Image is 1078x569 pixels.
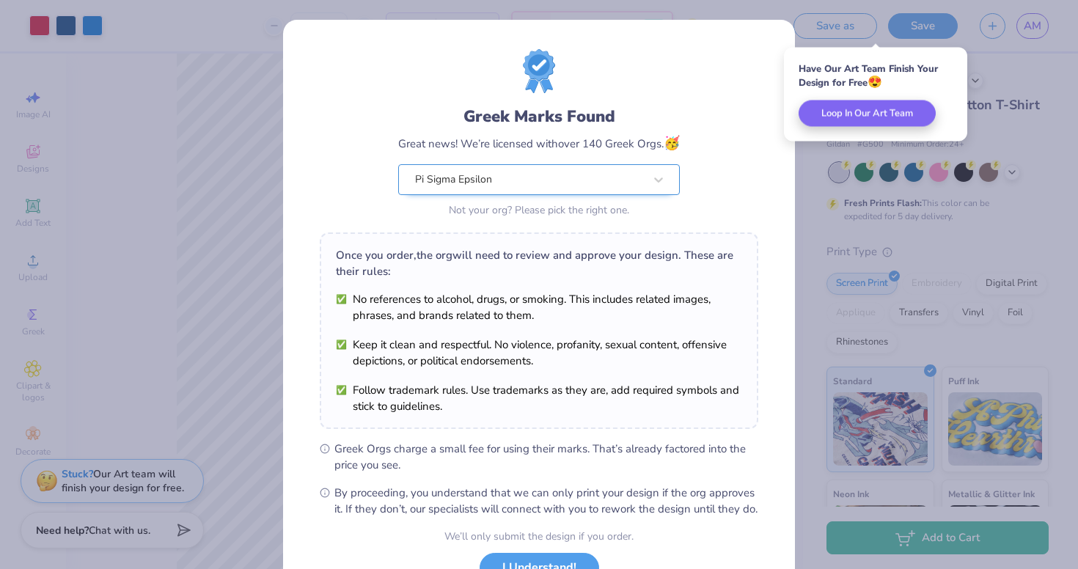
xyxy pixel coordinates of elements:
div: We’ll only submit the design if you order. [444,529,634,544]
span: 😍 [868,74,882,90]
span: Greek Orgs charge a small fee for using their marks. That’s already factored into the price you see. [334,441,758,473]
span: By proceeding, you understand that we can only print your design if the org approves it. If they ... [334,485,758,517]
li: No references to alcohol, drugs, or smoking. This includes related images, phrases, and brands re... [336,291,742,323]
div: Not your org? Please pick the right one. [398,202,680,218]
button: Loop In Our Art Team [799,100,936,127]
div: Have Our Art Team Finish Your Design for Free [799,62,953,89]
div: Great news! We’re licensed with over 140 Greek Orgs. [398,133,680,153]
img: license-marks-badge.png [523,49,555,93]
span: 🥳 [664,134,680,152]
div: Once you order, the org will need to review and approve your design. These are their rules: [336,247,742,279]
div: Greek Marks Found [398,105,680,128]
li: Keep it clean and respectful. No violence, profanity, sexual content, offensive depictions, or po... [336,337,742,369]
li: Follow trademark rules. Use trademarks as they are, add required symbols and stick to guidelines. [336,382,742,414]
